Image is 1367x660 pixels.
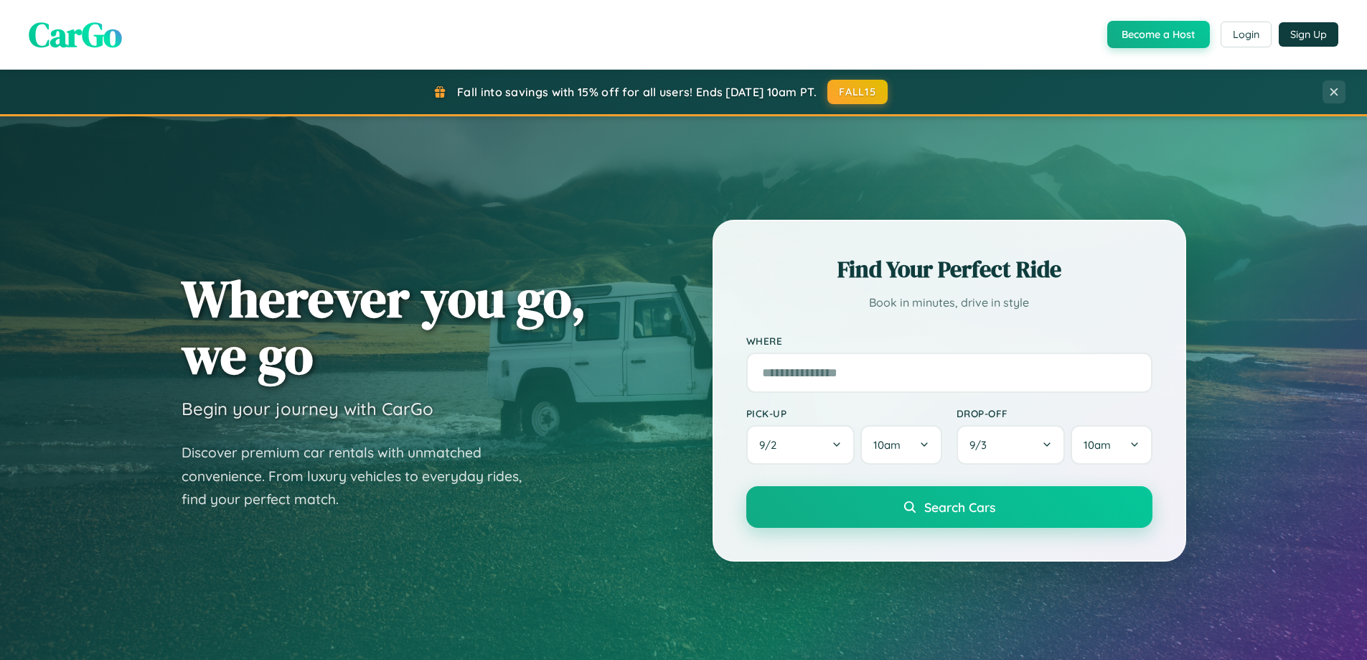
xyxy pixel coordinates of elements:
[924,499,995,515] span: Search Cars
[957,407,1152,419] label: Drop-off
[746,486,1152,528] button: Search Cars
[182,441,540,511] p: Discover premium car rentals with unmatched convenience. From luxury vehicles to everyday rides, ...
[29,11,122,58] span: CarGo
[1107,21,1210,48] button: Become a Host
[182,270,586,384] h1: Wherever you go, we go
[957,425,1066,465] button: 9/3
[746,425,855,465] button: 9/2
[873,438,901,452] span: 10am
[746,254,1152,285] h2: Find Your Perfect Ride
[827,80,888,104] button: FALL15
[746,335,1152,347] label: Where
[860,425,941,465] button: 10am
[746,292,1152,313] p: Book in minutes, drive in style
[759,438,784,452] span: 9 / 2
[1279,22,1338,47] button: Sign Up
[1084,438,1111,452] span: 10am
[969,438,994,452] span: 9 / 3
[746,407,942,419] label: Pick-up
[1071,425,1152,465] button: 10am
[182,398,433,419] h3: Begin your journey with CarGo
[457,85,817,99] span: Fall into savings with 15% off for all users! Ends [DATE] 10am PT.
[1221,22,1272,47] button: Login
